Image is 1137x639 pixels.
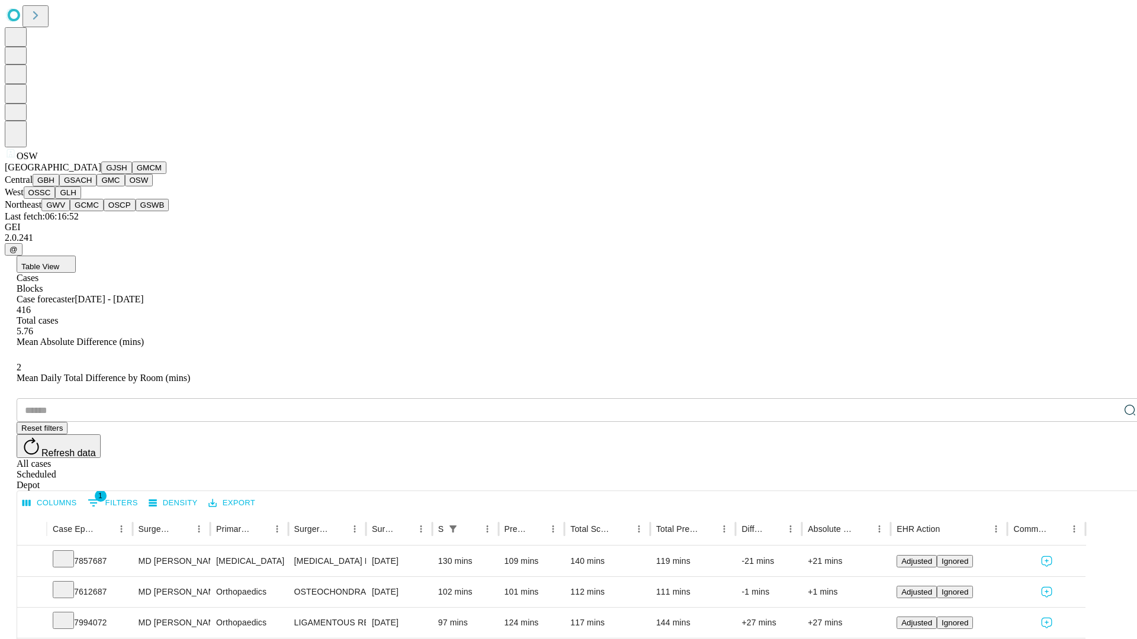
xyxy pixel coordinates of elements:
button: Export [205,494,258,512]
div: 109 mins [505,546,559,576]
span: 5.76 [17,326,33,336]
button: Ignored [937,586,973,598]
button: Select columns [20,494,80,512]
div: +1 mins [808,577,885,607]
span: Central [5,175,33,185]
button: Sort [252,521,269,537]
div: 97 mins [438,608,493,638]
button: Adjusted [897,555,937,567]
span: Adjusted [901,557,932,566]
div: +27 mins [808,608,885,638]
div: 112 mins [570,577,644,607]
div: 140 mins [570,546,644,576]
span: Total cases [17,315,58,325]
button: Menu [191,521,207,537]
div: Surgery Name [294,524,329,534]
div: 7994072 [53,608,127,638]
button: GLH [55,186,81,199]
button: GMC [97,174,124,186]
button: Menu [988,521,1004,537]
button: Sort [462,521,479,537]
button: Reset filters [17,422,68,434]
button: Menu [631,521,647,537]
div: 130 mins [438,546,493,576]
button: GSWB [136,199,169,211]
span: @ [9,245,18,254]
div: [DATE] [372,608,426,638]
div: Case Epic Id [53,524,95,534]
span: [GEOGRAPHIC_DATA] [5,162,101,172]
button: OSSC [24,186,56,199]
div: Absolute Difference [808,524,853,534]
div: Surgeon Name [139,524,173,534]
button: Menu [479,521,496,537]
div: [MEDICAL_DATA] PARTIAL [294,546,360,576]
div: +21 mins [808,546,885,576]
button: Sort [528,521,545,537]
span: Mean Daily Total Difference by Room (mins) [17,373,190,383]
div: Predicted In Room Duration [505,524,528,534]
span: 416 [17,305,31,315]
div: Primary Service [216,524,250,534]
button: Adjusted [897,617,937,629]
span: OSW [17,151,38,161]
div: -21 mins [741,546,796,576]
span: Mean Absolute Difference (mins) [17,337,144,347]
span: Last fetch: 06:16:52 [5,211,79,221]
span: 1 [95,490,107,502]
div: MD [PERSON_NAME] [PERSON_NAME] Md [139,577,204,607]
div: [MEDICAL_DATA] [216,546,282,576]
button: Show filters [445,521,461,537]
button: Expand [23,551,41,572]
button: Sort [97,521,113,537]
button: Sort [174,521,191,537]
button: GSACH [59,174,97,186]
span: 2 [17,362,21,372]
span: Table View [21,262,59,271]
button: Sort [1049,521,1066,537]
div: 117 mins [570,608,644,638]
button: Menu [113,521,130,537]
div: MD [PERSON_NAME] A Md [139,546,204,576]
button: Sort [941,521,958,537]
button: OSCP [104,199,136,211]
button: Adjusted [897,586,937,598]
div: 7857687 [53,546,127,576]
div: Comments [1013,524,1048,534]
button: Menu [782,521,799,537]
span: Ignored [942,618,968,627]
button: Menu [716,521,733,537]
button: Ignored [937,555,973,567]
span: Reset filters [21,424,63,433]
div: 111 mins [656,577,730,607]
span: Adjusted [901,618,932,627]
button: Menu [269,521,285,537]
div: Scheduled In Room Duration [438,524,444,534]
button: GWV [41,199,70,211]
div: 2.0.241 [5,233,1132,243]
button: GCMC [70,199,104,211]
button: Sort [855,521,871,537]
div: EHR Action [897,524,940,534]
div: GEI [5,222,1132,233]
button: GJSH [101,162,132,174]
button: Menu [1066,521,1083,537]
div: Difference [741,524,765,534]
button: Ignored [937,617,973,629]
span: Northeast [5,199,41,209]
span: Case forecaster [17,294,75,304]
div: LIGAMENTOUS RECONSTRUCTION KNEE EXTRA ARTICULAR [294,608,360,638]
div: 1 active filter [445,521,461,537]
button: GMCM [132,162,166,174]
button: Expand [23,613,41,634]
button: Show filters [85,493,141,512]
div: Total Predicted Duration [656,524,699,534]
span: Adjusted [901,588,932,596]
div: OSTEOCHONDRAL [MEDICAL_DATA] KNEE OPEN [294,577,360,607]
button: GBH [33,174,59,186]
button: OSW [125,174,153,186]
div: 101 mins [505,577,559,607]
div: [DATE] [372,546,426,576]
div: 102 mins [438,577,493,607]
button: @ [5,243,23,256]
